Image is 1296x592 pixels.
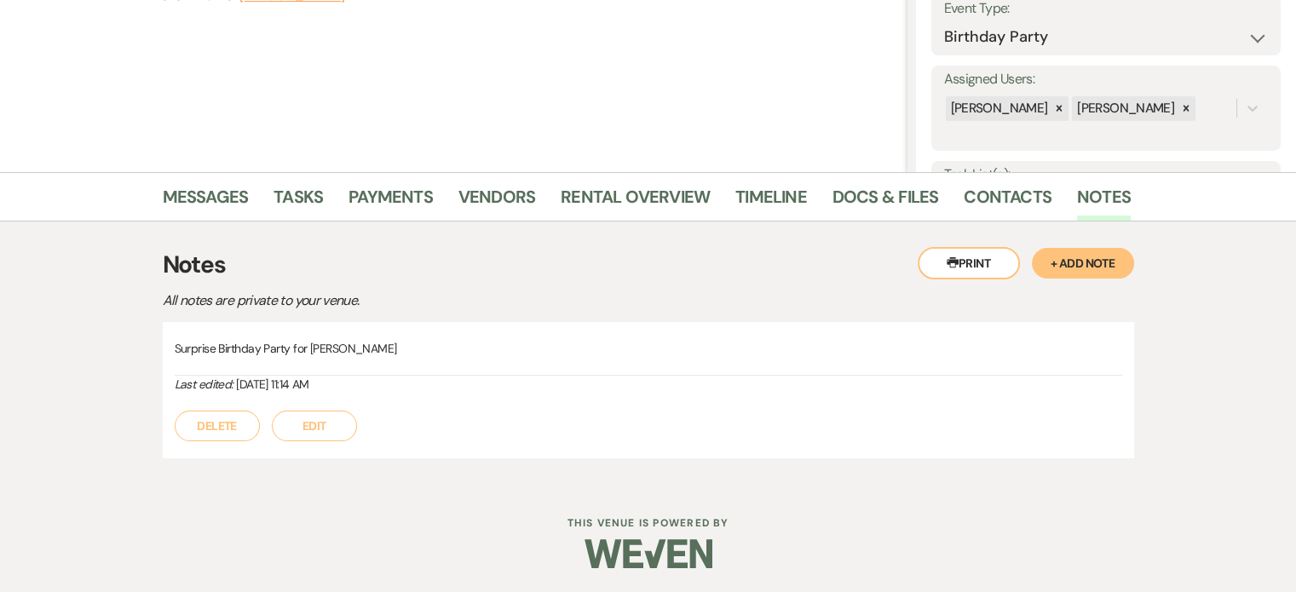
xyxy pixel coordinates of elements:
div: [DATE] 11:14 AM [175,376,1122,394]
a: Notes [1077,183,1131,221]
button: Edit [272,411,357,441]
h3: Notes [163,247,1134,283]
a: Messages [163,183,249,221]
p: Surprise Birthday Party for [PERSON_NAME] [175,339,1122,358]
button: + Add Note [1032,248,1134,279]
a: Payments [348,183,433,221]
a: Docs & Files [832,183,938,221]
button: Delete [175,411,260,441]
label: Task List(s): [944,163,1268,187]
div: [PERSON_NAME] [1072,96,1177,121]
a: Rental Overview [561,183,710,221]
a: Vendors [458,183,535,221]
a: Timeline [735,183,807,221]
p: All notes are private to your venue. [163,290,759,312]
button: Print [918,247,1020,279]
a: Contacts [964,183,1051,221]
label: Assigned Users: [944,67,1268,92]
i: Last edited: [175,376,233,392]
a: Tasks [274,183,323,221]
img: Weven Logo [585,524,712,583]
div: [PERSON_NAME] [946,96,1051,121]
